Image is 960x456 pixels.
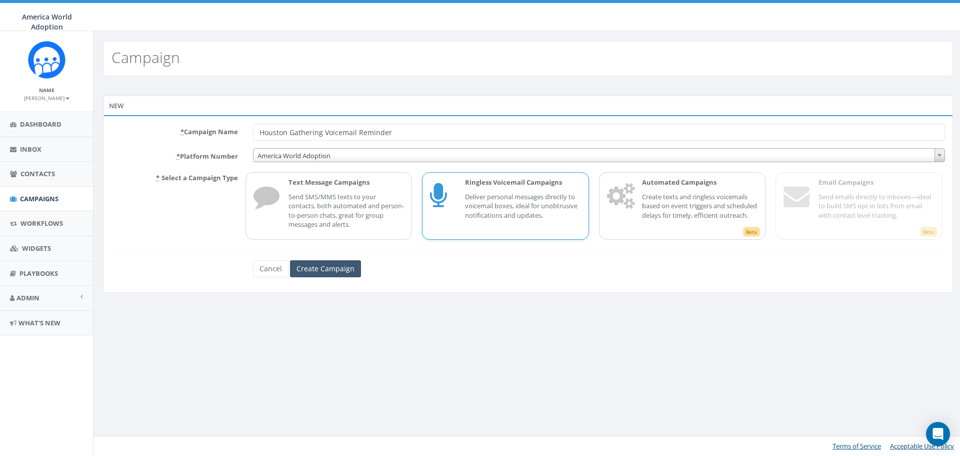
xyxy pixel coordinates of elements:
[104,148,245,161] label: Platform Number
[18,318,60,327] span: What's New
[16,293,39,302] span: Admin
[288,192,404,229] p: Send SMS/MMS texts to your contacts, both automated and person-to-person chats, great for group m...
[111,49,180,66] h2: Campaign
[890,441,954,450] a: Acceptable Use Policy
[20,169,55,178] span: Contacts
[642,192,758,220] p: Create texts and ringless voicemails based on event triggers and scheduled delays for timely, eff...
[24,95,69,102] small: [PERSON_NAME]
[180,127,184,136] abbr: required
[253,149,944,163] span: America World Adoption
[743,227,760,237] span: Beta
[176,152,180,161] abbr: required
[22,244,51,253] span: Widgets
[465,178,581,187] p: Ringless Voicemail Campaigns
[24,93,69,102] a: [PERSON_NAME]
[642,178,758,187] p: Automated Campaigns
[926,422,950,446] div: Open Intercom Messenger
[20,219,63,228] span: Workflows
[290,260,361,277] input: Create Campaign
[161,173,238,182] span: Select a Campaign Type
[104,124,245,137] label: Campaign Name
[22,12,72,32] span: America World Adoption
[920,227,937,237] span: Beta
[288,178,404,187] p: Text Message Campaigns
[832,441,881,450] a: Terms of Service
[28,41,65,79] img: Rally_Corp_Icon.png
[253,148,945,162] span: America World Adoption
[253,124,945,141] input: Enter Campaign Name
[20,194,58,203] span: Campaigns
[19,269,58,278] span: Playbooks
[20,120,61,129] span: Dashboard
[465,192,581,220] p: Deliver personal messages directly to voicemail boxes, ideal for unobtrusive notifications and up...
[20,145,41,154] span: Inbox
[39,87,54,94] small: Name
[103,96,953,116] div: New
[253,260,288,277] a: Cancel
